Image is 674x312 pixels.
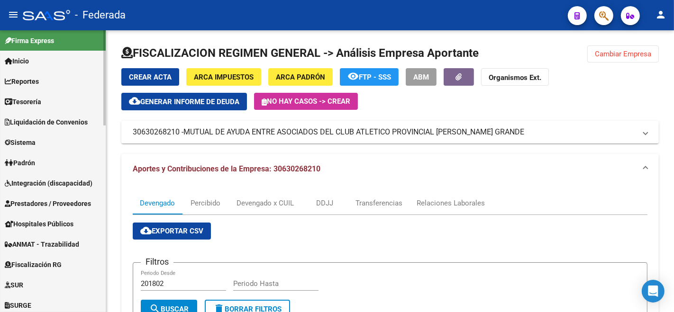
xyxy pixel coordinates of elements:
span: Inicio [5,56,29,66]
span: Hospitales Públicos [5,219,73,229]
mat-icon: person [655,9,666,20]
button: Cambiar Empresa [587,45,659,62]
span: SURGE [5,300,31,311]
span: FTP - SSS [359,73,391,81]
span: Aportes y Contribuciones de la Empresa: 30630268210 [133,164,320,173]
span: Integración (discapacidad) [5,178,92,188]
mat-icon: remove_red_eye [347,71,359,82]
span: MUTUAL DE AYUDA ENTRE ASOCIADOS DEL CLUB ATLETICO PROVINCIAL [PERSON_NAME] GRANDE [183,127,524,137]
div: Percibido [191,198,221,208]
span: Liquidación de Convenios [5,117,88,127]
span: Cambiar Empresa [595,50,651,58]
mat-expansion-panel-header: 30630268210 -MUTUAL DE AYUDA ENTRE ASOCIADOS DEL CLUB ATLETICO PROVINCIAL [PERSON_NAME] GRANDE [121,121,659,143]
mat-icon: menu [8,9,19,20]
mat-expansion-panel-header: Aportes y Contribuciones de la Empresa: 30630268210 [121,154,659,184]
div: DDJJ [316,198,333,208]
mat-icon: cloud_download [129,95,140,107]
button: Organismos Ext. [481,68,549,86]
span: ARCA Impuestos [194,73,254,81]
button: Crear Acta [121,68,179,86]
div: Transferencias [355,198,402,208]
span: Generar informe de deuda [140,98,239,106]
span: - Federada [75,5,126,26]
button: Exportar CSV [133,223,211,240]
strong: Organismos Ext. [489,73,541,82]
span: Reportes [5,76,39,87]
h3: Filtros [141,255,173,268]
span: ABM [413,73,429,81]
span: Sistema [5,137,36,148]
div: Devengado x CUIL [237,198,294,208]
span: ARCA Padrón [276,73,325,81]
button: Generar informe de deuda [121,93,247,110]
mat-panel-title: 30630268210 - [133,127,636,137]
span: Crear Acta [129,73,172,81]
mat-icon: cloud_download [140,225,152,236]
span: Fiscalización RG [5,259,62,270]
button: ARCA Impuestos [186,68,261,86]
span: SUR [5,280,23,290]
span: Prestadores / Proveedores [5,198,91,209]
span: ANMAT - Trazabilidad [5,239,79,250]
div: Devengado [140,198,175,208]
button: FTP - SSS [340,68,399,86]
button: No hay casos -> Crear [254,93,358,110]
span: Padrón [5,158,35,168]
div: Relaciones Laborales [417,198,485,208]
span: Exportar CSV [140,227,203,235]
span: Tesorería [5,97,41,107]
span: Firma Express [5,36,54,46]
span: No hay casos -> Crear [262,97,350,106]
button: ABM [406,68,437,86]
div: Open Intercom Messenger [642,280,665,303]
h1: FISCALIZACION REGIMEN GENERAL -> Análisis Empresa Aportante [121,45,479,61]
button: ARCA Padrón [268,68,333,86]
